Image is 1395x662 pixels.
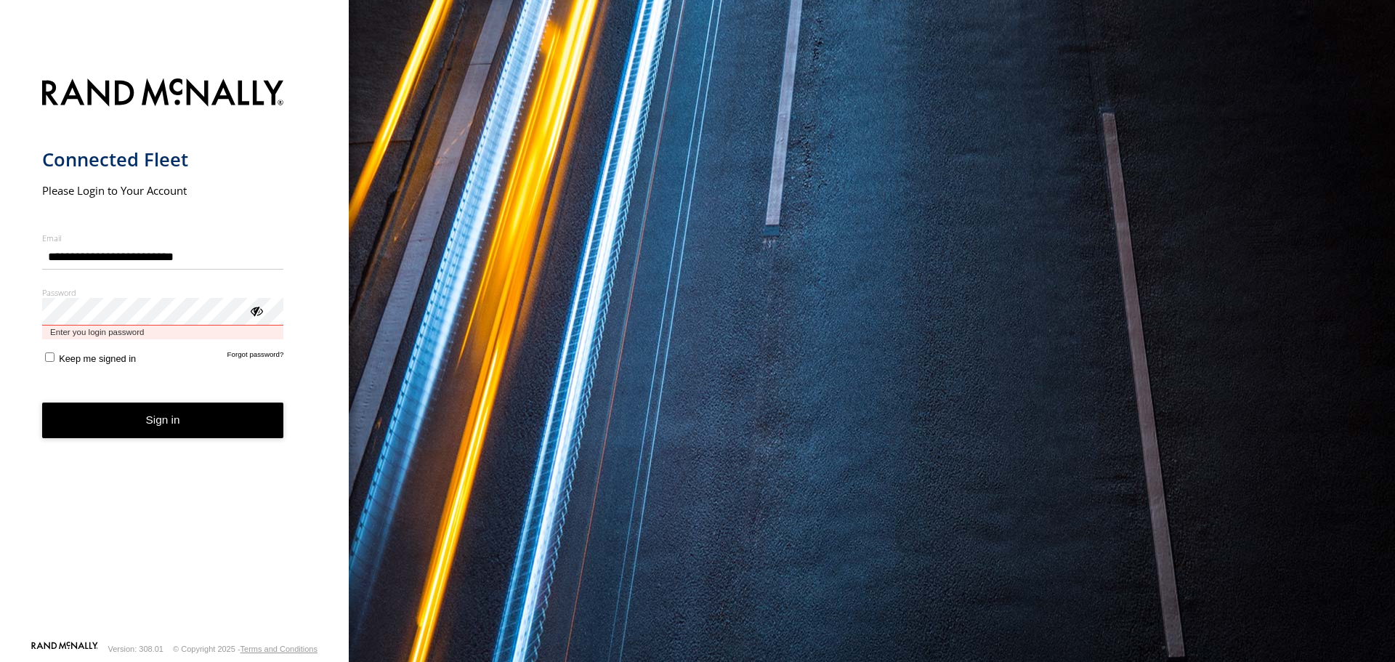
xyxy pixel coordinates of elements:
span: Enter you login password [42,326,284,339]
a: Visit our Website [31,642,98,656]
form: main [42,70,307,640]
a: Terms and Conditions [240,645,318,653]
label: Password [42,287,284,298]
div: Version: 308.01 [108,645,163,653]
h2: Please Login to Your Account [42,183,284,198]
div: © Copyright 2025 - [173,645,318,653]
a: Forgot password? [227,350,284,364]
button: Sign in [42,403,284,438]
div: ViewPassword [248,303,263,318]
label: Email [42,233,284,243]
img: Rand McNally [42,76,284,113]
span: Keep me signed in [59,353,136,364]
input: Keep me signed in [45,352,54,362]
h1: Connected Fleet [42,148,284,171]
